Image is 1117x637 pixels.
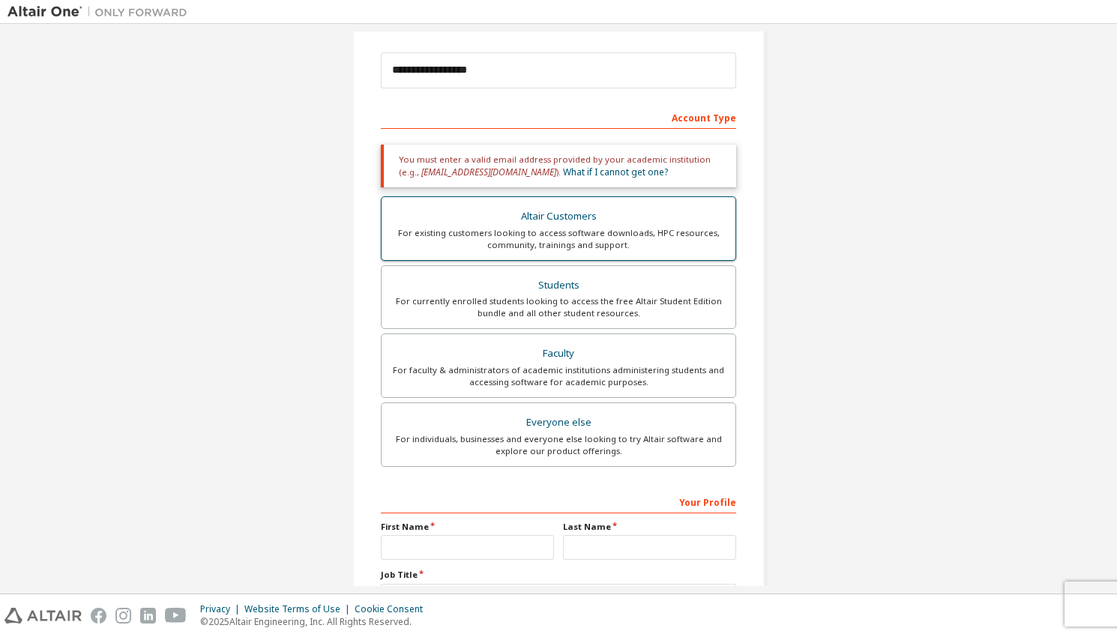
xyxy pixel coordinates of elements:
div: For faculty & administrators of academic institutions administering students and accessing softwa... [391,364,726,388]
div: Website Terms of Use [244,603,355,615]
div: Altair Customers [391,206,726,227]
label: Last Name [563,521,736,533]
div: Privacy [200,603,244,615]
label: Job Title [381,569,736,581]
div: Account Type [381,105,736,129]
img: instagram.svg [115,608,131,624]
p: © 2025 Altair Engineering, Inc. All Rights Reserved. [200,615,432,628]
div: For individuals, businesses and everyone else looking to try Altair software and explore our prod... [391,433,726,457]
div: For existing customers looking to access software downloads, HPC resources, community, trainings ... [391,227,726,251]
span: [EMAIL_ADDRESS][DOMAIN_NAME] [421,166,556,178]
div: Students [391,275,726,296]
a: What if I cannot get one? [563,166,668,178]
div: You must enter a valid email address provided by your academic institution (e.g., ). [381,145,736,187]
img: facebook.svg [91,608,106,624]
div: Cookie Consent [355,603,432,615]
img: altair_logo.svg [4,608,82,624]
label: First Name [381,521,554,533]
div: For currently enrolled students looking to access the free Altair Student Edition bundle and all ... [391,295,726,319]
img: Altair One [7,4,195,19]
img: youtube.svg [165,608,187,624]
div: Everyone else [391,412,726,433]
img: linkedin.svg [140,608,156,624]
div: Your Profile [381,489,736,513]
div: Faculty [391,343,726,364]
